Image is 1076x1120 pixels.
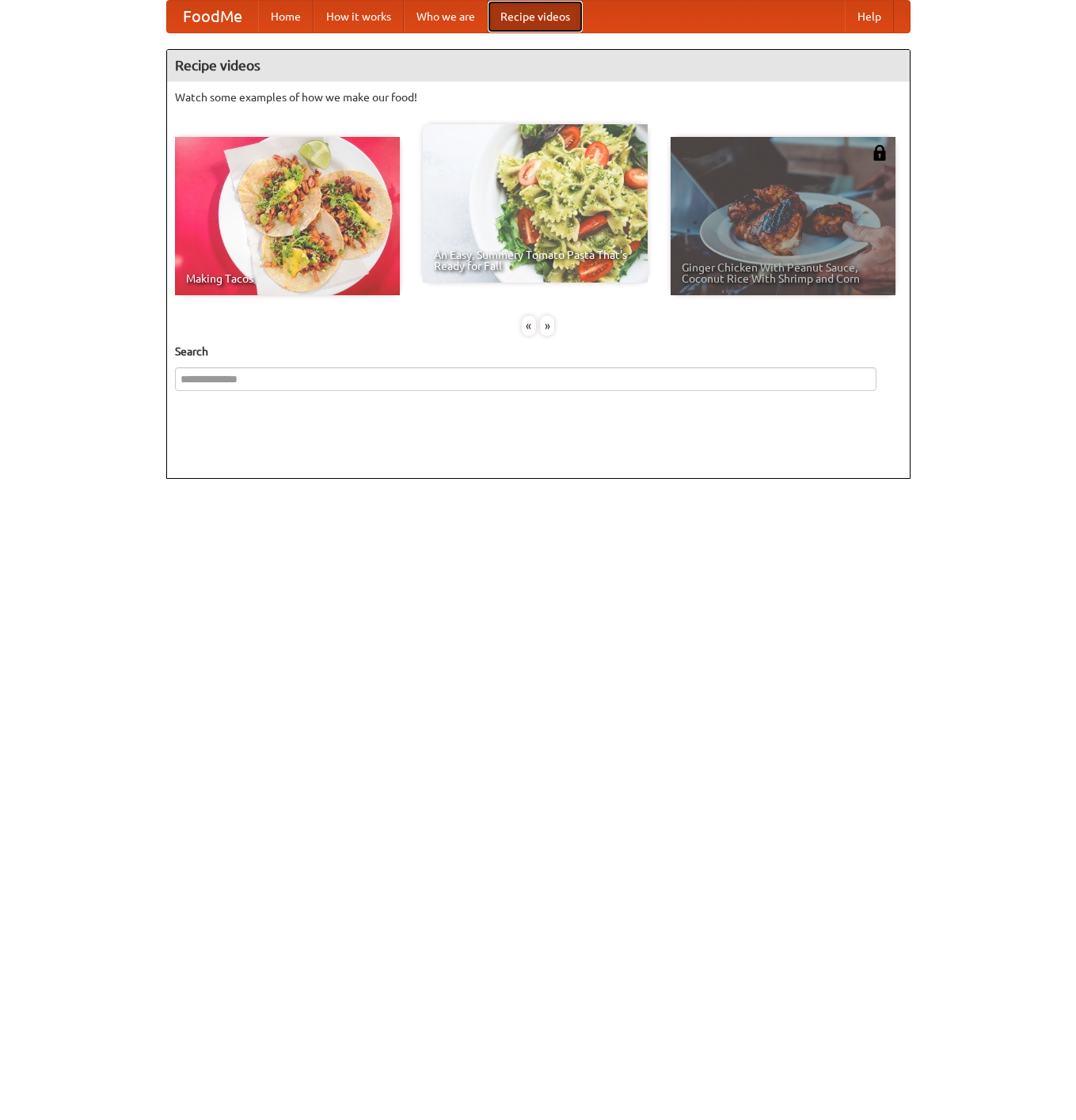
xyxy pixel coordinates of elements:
a: Recipe videos [488,1,583,32]
a: Help [845,1,894,32]
a: How it works [314,1,404,32]
div: « [522,316,536,336]
a: Who we are [404,1,488,32]
span: An Easy, Summery Tomato Pasta That's Ready for Fall [434,249,637,271]
div: » [540,316,554,336]
span: Making Tacos [186,273,389,284]
h5: Search [175,344,902,359]
a: Making Tacos [175,137,400,295]
h4: Recipe videos [167,50,910,82]
img: 483408.png [872,145,888,161]
a: FoodMe [167,1,258,32]
a: An Easy, Summery Tomato Pasta That's Ready for Fall [423,124,648,283]
a: Home [258,1,314,32]
p: Watch some examples of how we make our food! [175,89,902,105]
